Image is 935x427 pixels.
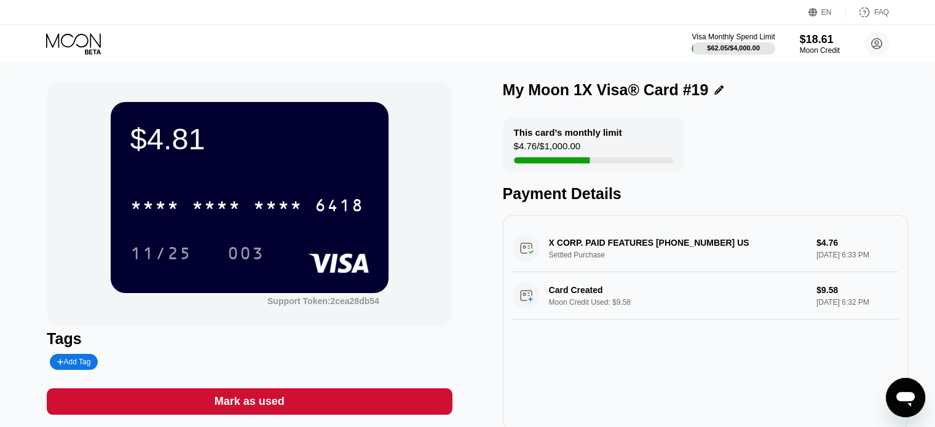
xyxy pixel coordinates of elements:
div: 003 [218,238,274,268]
div: 003 [227,245,264,265]
div: EN [808,6,846,18]
div: FAQ [874,8,889,17]
div: Visa Monthly Spend Limit$62.05/$4,000.00 [692,33,775,55]
div: EN [821,8,832,17]
div: Support Token:2cea28db54 [267,296,379,306]
div: Mark as used [47,388,452,415]
div: Mark as used [215,394,285,409]
div: My Moon 1X Visa® Card #19 [503,81,709,99]
div: Payment Details [503,185,908,203]
div: Visa Monthly Spend Limit [692,33,775,41]
div: Tags [47,330,452,348]
div: Add Tag [50,354,98,370]
div: FAQ [846,6,889,18]
div: Add Tag [57,358,90,366]
div: 6418 [315,197,364,217]
div: $4.76 / $1,000.00 [514,141,580,157]
div: 11/25 [130,245,192,265]
div: $18.61Moon Credit [800,33,840,55]
div: $18.61 [800,33,840,46]
div: This card’s monthly limit [514,127,622,138]
div: $62.05 / $4,000.00 [707,44,760,52]
div: Support Token: 2cea28db54 [267,296,379,306]
div: 11/25 [121,238,201,268]
div: $4.81 [130,122,369,156]
div: Moon Credit [800,46,840,55]
iframe: Dugme za pokretanje prozora za razmenu poruka [886,378,925,417]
